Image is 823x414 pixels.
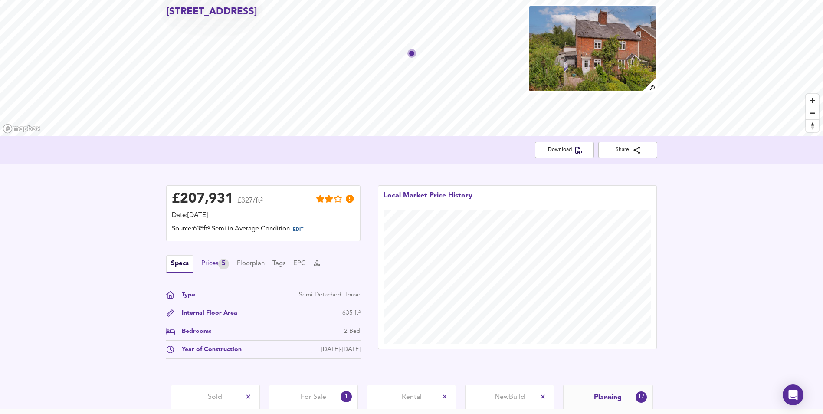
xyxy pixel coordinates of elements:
span: Reset bearing to north [806,120,819,132]
div: Semi-Detached House [299,290,361,299]
span: EDIT [293,227,303,232]
div: Open Intercom Messenger [783,384,803,405]
h2: [STREET_ADDRESS] [166,5,257,19]
div: Year of Construction [175,345,242,354]
div: 5 [218,259,229,269]
div: 17 [636,391,647,403]
span: For Sale [301,392,326,402]
div: £ 207,931 [172,193,233,206]
button: Floorplan [237,259,265,269]
div: Type [175,290,195,299]
span: Download [542,145,587,154]
span: Share [605,145,650,154]
span: £327/ft² [237,197,263,210]
button: Zoom in [806,94,819,107]
span: New Build [495,392,525,402]
span: Rental [402,392,422,402]
button: Specs [166,255,193,273]
a: Mapbox homepage [3,124,41,134]
div: 2 Bed [344,327,361,336]
button: Prices5 [201,259,229,269]
button: Reset bearing to north [806,119,819,132]
button: Share [598,142,657,158]
div: Source: 635ft² Semi in Average Condition [172,224,355,236]
button: Download [535,142,594,158]
div: Prices [201,259,229,269]
div: Date: [DATE] [172,211,355,220]
div: Local Market Price History [384,191,472,210]
span: Planning [594,393,622,402]
img: property [528,5,657,92]
div: [DATE]-[DATE] [321,345,361,354]
div: Bedrooms [175,327,211,336]
div: 1 [341,391,352,402]
span: Sold [208,392,222,402]
div: Internal Floor Area [175,309,237,318]
button: Zoom out [806,107,819,119]
div: 635 ft² [342,309,361,318]
img: search [642,77,657,92]
button: Tags [272,259,285,269]
button: EPC [293,259,306,269]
